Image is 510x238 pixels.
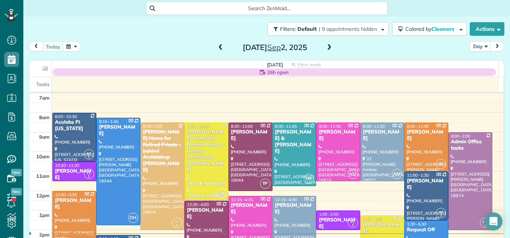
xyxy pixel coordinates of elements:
[187,124,209,129] span: 8:30 - 12:30
[128,213,138,223] span: DH
[362,129,402,142] div: [PERSON_NAME]
[11,169,22,176] span: New
[268,22,388,36] button: Filters: Default | 9 appointments hidden
[264,22,388,36] a: Filters: Default | 9 appointments hidden
[470,41,491,52] button: Day
[39,134,50,140] span: 9am
[275,124,297,129] span: 8:30 - 11:45
[436,212,446,219] small: 2
[297,26,317,32] span: Default
[280,26,296,32] span: Filters:
[351,220,355,224] span: LC
[392,22,467,36] button: Colored byCleaners
[36,81,50,87] span: Tasks
[87,171,91,175] span: LC
[407,221,426,227] span: 1:30 - 5:30
[143,124,163,129] span: 8:30 - 2:00
[319,124,341,129] span: 8:30 - 11:30
[267,42,281,52] span: Sep
[175,220,179,224] span: AL
[392,169,402,179] span: AM
[480,222,490,229] small: 1
[274,129,314,155] div: [PERSON_NAME] & [PERSON_NAME]
[87,151,91,155] span: AC
[216,188,226,199] span: SM
[363,124,385,129] span: 8:30 - 11:30
[490,41,504,52] button: next
[11,188,22,196] span: New
[260,179,270,189] span: TP
[304,174,314,184] span: NK
[55,114,77,119] span: 8:00 - 10:30
[143,129,182,173] div: [PERSON_NAME] Home for Retired Priests - behind Archbishop [PERSON_NAME]
[55,192,77,197] span: 12:00 - 3:30
[36,173,50,179] span: 11am
[55,163,79,168] span: 10:30 - 11:30
[39,114,50,120] span: 8am
[39,95,50,101] span: 7am
[231,197,253,202] span: 12:15 - 4:15
[84,173,94,180] small: 1
[436,159,446,169] span: IK
[274,202,314,215] div: [PERSON_NAME]
[231,202,270,215] div: [PERSON_NAME]
[318,217,358,230] div: [PERSON_NAME]
[275,197,297,202] span: 12:15 - 4:00
[187,129,226,173] div: [PERSON_NAME] Home for Retired Priests - behind Archbishop [PERSON_NAME]
[231,124,253,129] span: 8:30 - 12:00
[228,43,322,52] h2: [DATE] 2, 2025
[406,129,446,142] div: [PERSON_NAME]
[406,178,446,191] div: [PERSON_NAME]
[29,41,43,52] button: prev
[172,222,182,229] small: 4
[55,119,94,132] div: Aculabs Ft [US_STATE]
[267,62,283,68] span: [DATE]
[348,169,358,179] span: VG
[318,129,358,142] div: [PERSON_NAME]
[187,207,226,220] div: [PERSON_NAME]
[297,62,321,68] span: View week
[406,227,446,233] div: Request Off
[99,124,138,137] div: [PERSON_NAME]
[84,153,94,161] small: 2
[483,220,488,224] span: MH
[39,212,50,218] span: 1pm
[451,139,490,152] div: Admin Office tasks
[319,212,338,217] span: 1:00 - 2:00
[484,212,502,230] div: Open Intercom Messenger
[319,26,377,32] span: | 9 appointments hidden
[39,232,50,238] span: 2pm
[55,197,94,210] div: [PERSON_NAME]
[431,26,455,32] span: Cleaners
[363,217,382,222] span: 1:15 - 4:15
[407,173,429,178] span: 11:00 - 1:30
[439,210,443,214] span: AC
[407,124,429,129] span: 8:30 - 11:00
[470,22,504,36] button: Actions
[36,153,50,159] span: 10am
[55,168,94,181] div: [PERSON_NAME]
[451,133,470,139] span: 9:00 - 2:00
[362,222,402,235] div: [PERSON_NAME]
[267,68,289,76] span: 26h open
[231,129,270,142] div: [PERSON_NAME]
[405,26,457,32] span: Colored by
[187,202,209,207] span: 12:30 - 4:00
[43,41,64,52] button: today
[36,193,50,199] span: 12pm
[348,222,358,229] small: 1
[99,119,119,124] span: 8:15 - 1:45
